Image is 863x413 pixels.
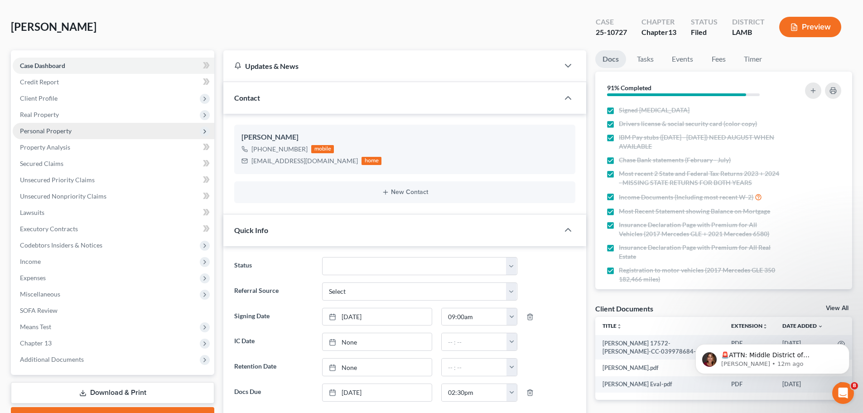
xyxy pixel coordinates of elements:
[241,189,568,196] button: New Contact
[20,323,51,330] span: Means Test
[20,111,59,118] span: Real Property
[619,119,757,128] span: Drivers license & social security card (color copy)
[619,207,770,216] span: Most Recent Statement showing Balance on Mortgage
[13,74,214,90] a: Credit Report
[234,61,548,71] div: Updates & News
[20,176,95,184] span: Unsecured Priority Claims
[20,192,106,200] span: Unsecured Nonpriority Claims
[20,209,44,216] span: Lawsuits
[818,324,823,329] i: expand_more
[311,145,334,153] div: mobile
[619,133,780,151] span: IBM Pay stubs ([DATE] - [DATE]) NEED AUGUST WHEN AVAILABLE
[668,28,676,36] span: 13
[607,84,651,92] strong: 91% Completed
[20,306,58,314] span: SOFA Review
[595,335,724,360] td: [PERSON_NAME] 17572-[PERSON_NAME]-CC-039978684-pdf
[20,160,63,167] span: Secured Claims
[20,290,60,298] span: Miscellaneous
[13,139,214,155] a: Property Analysis
[230,333,317,351] label: IC Date
[619,169,780,187] span: Most recent 2 State and Federal Tax Returns 2023 + 2024 - MISSING STATE RETURNS FOR BOTH YEARS
[731,322,768,329] a: Extensionunfold_more
[603,322,622,329] a: Titleunfold_more
[362,157,381,165] div: home
[619,266,780,284] span: Registration to motor vehicles (2017 Mercedes GLE 350 182,466 miles)
[732,17,765,27] div: District
[20,94,58,102] span: Client Profile
[630,50,661,68] a: Tasks
[762,324,768,329] i: unfold_more
[20,143,70,151] span: Property Analysis
[20,274,46,282] span: Expenses
[826,305,849,311] a: View All
[13,172,214,188] a: Unsecured Priority Claims
[234,93,260,102] span: Contact
[234,226,268,234] span: Quick Info
[13,58,214,74] a: Case Dashboard
[323,359,432,376] a: None
[241,132,568,143] div: [PERSON_NAME]
[442,384,507,401] input: -- : --
[619,243,780,261] span: Insurance Declaration Page with Premium for All Real Estate
[641,17,676,27] div: Chapter
[691,17,718,27] div: Status
[230,358,317,376] label: Retention Date
[20,355,84,363] span: Additional Documents
[595,304,653,313] div: Client Documents
[619,106,689,115] span: Signed [MEDICAL_DATA]
[691,27,718,38] div: Filed
[323,384,432,401] a: [DATE]
[11,20,96,33] span: [PERSON_NAME]
[13,221,214,237] a: Executory Contracts
[442,333,507,350] input: -- : --
[641,27,676,38] div: Chapter
[704,50,733,68] a: Fees
[779,17,841,37] button: Preview
[442,308,507,326] input: -- : --
[737,50,769,68] a: Timer
[11,382,214,403] a: Download & Print
[251,156,358,165] div: [EMAIL_ADDRESS][DOMAIN_NAME]
[13,188,214,204] a: Unsecured Nonpriority Claims
[595,376,724,393] td: [PERSON_NAME] Eval-pdf
[595,360,724,376] td: [PERSON_NAME].pdf
[442,359,507,376] input: -- : --
[832,382,854,404] iframe: Intercom live chat
[619,193,753,202] span: Income Documents (Including most recent W-2)
[732,27,765,38] div: LAMB
[230,282,317,301] label: Referral Source
[20,241,102,249] span: Codebtors Insiders & Notices
[20,127,72,135] span: Personal Property
[13,302,214,319] a: SOFA Review
[20,225,78,233] span: Executory Contracts
[665,50,700,68] a: Events
[617,324,622,329] i: unfold_more
[230,257,317,275] label: Status
[20,62,65,69] span: Case Dashboard
[323,333,432,350] a: None
[323,308,432,326] a: [DATE]
[782,322,823,329] a: Date Added expand_more
[596,17,627,27] div: Case
[230,308,317,326] label: Signing Date
[596,27,627,38] div: 25-10727
[20,258,41,265] span: Income
[619,220,780,238] span: Insurance Declaration Page with Premium for All Vehicles (2017 Mercedes GLE + 2021 Mercedes 6580)
[851,382,858,389] span: 8
[619,288,780,306] span: NADA estimate on your vehicles (we will pull this for you)
[13,204,214,221] a: Lawsuits
[13,155,214,172] a: Secured Claims
[595,50,626,68] a: Docs
[251,145,308,154] div: [PHONE_NUMBER]
[20,78,59,86] span: Credit Report
[20,339,52,347] span: Chapter 13
[230,384,317,402] label: Docs Due
[682,325,863,389] iframe: Intercom notifications message
[619,155,731,165] span: Chase Bank statements (February - July)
